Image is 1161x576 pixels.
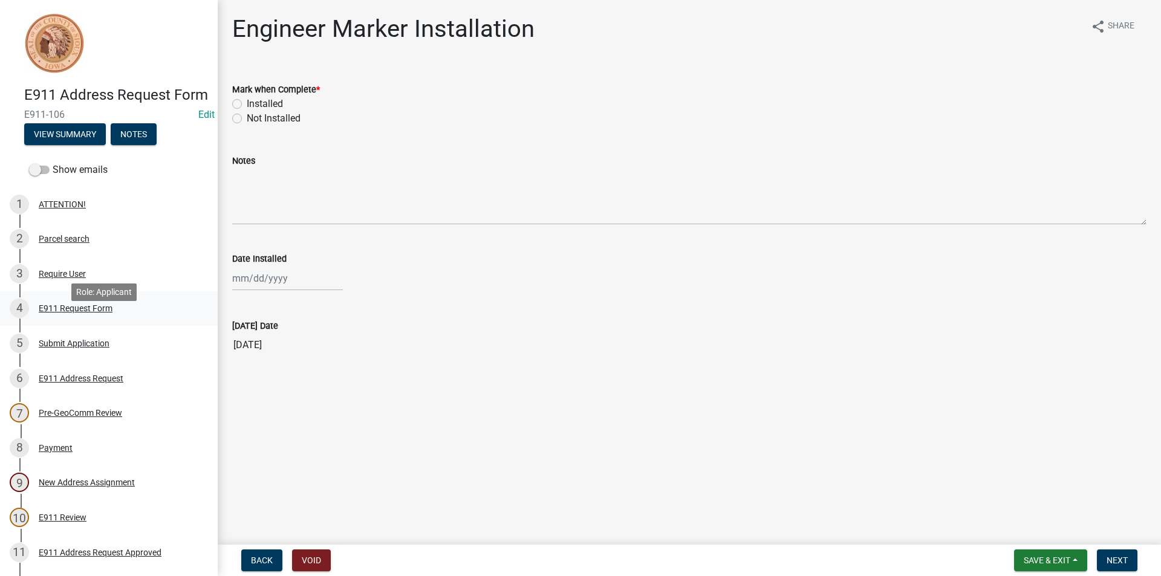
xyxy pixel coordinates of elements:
span: Save & Exit [1024,555,1070,565]
label: Notes [232,157,255,166]
label: Show emails [29,163,108,177]
span: E911-106 [24,109,193,120]
label: Mark when Complete [232,86,320,94]
div: E911 Address Request [39,374,123,383]
div: Pre-GeoComm Review [39,409,122,417]
button: Save & Exit [1014,549,1087,571]
span: Share [1108,19,1134,34]
div: 9 [10,473,29,492]
div: ATTENTION! [39,200,86,209]
span: Next [1107,555,1128,565]
label: Date Installed [232,255,287,264]
wm-modal-confirm: Summary [24,130,106,140]
div: 11 [10,543,29,562]
span: Back [251,555,273,565]
div: 1 [10,195,29,214]
div: 3 [10,264,29,283]
h4: E911 Address Request Form [24,86,208,104]
div: 5 [10,334,29,353]
div: 8 [10,438,29,458]
input: mm/dd/yyyy [232,266,343,291]
button: Notes [111,123,157,145]
div: 4 [10,299,29,318]
div: 2 [10,229,29,248]
div: Require User [39,270,86,278]
img: Sioux County, Iowa [24,13,85,74]
button: Next [1097,549,1137,571]
button: Void [292,549,331,571]
wm-modal-confirm: Notes [111,130,157,140]
button: View Summary [24,123,106,145]
div: 10 [10,508,29,527]
h1: Engineer Marker Installation [232,15,535,44]
button: Back [241,549,282,571]
div: Submit Application [39,339,109,348]
div: E911 Address Request Approved [39,548,161,557]
label: Not Installed [247,111,301,126]
label: Installed [247,97,283,111]
wm-modal-confirm: Edit Application Number [198,109,215,120]
div: E911 Review [39,513,86,522]
div: New Address Assignment [39,478,135,487]
div: Role: Applicant [71,283,137,301]
div: Parcel search [39,235,89,243]
div: E911 Request Form [39,304,112,312]
a: Edit [198,109,215,120]
i: share [1091,19,1105,34]
button: shareShare [1081,15,1144,38]
div: 7 [10,403,29,422]
div: Payment [39,444,73,452]
label: [DATE] Date [232,322,278,331]
div: 6 [10,369,29,388]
